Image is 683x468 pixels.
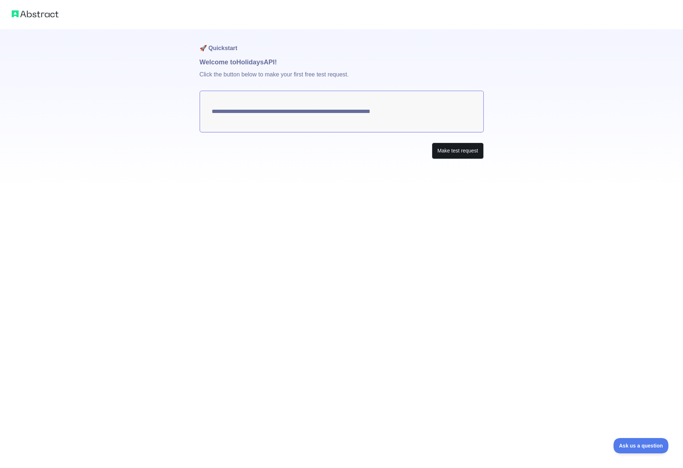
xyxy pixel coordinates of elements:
[200,57,484,67] h1: Welcome to Holidays API!
[432,143,483,159] button: Make test request
[200,29,484,57] h1: 🚀 Quickstart
[200,67,484,91] p: Click the button below to make your first free test request.
[614,438,668,453] iframe: Toggle Customer Support
[12,9,59,19] img: Abstract logo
